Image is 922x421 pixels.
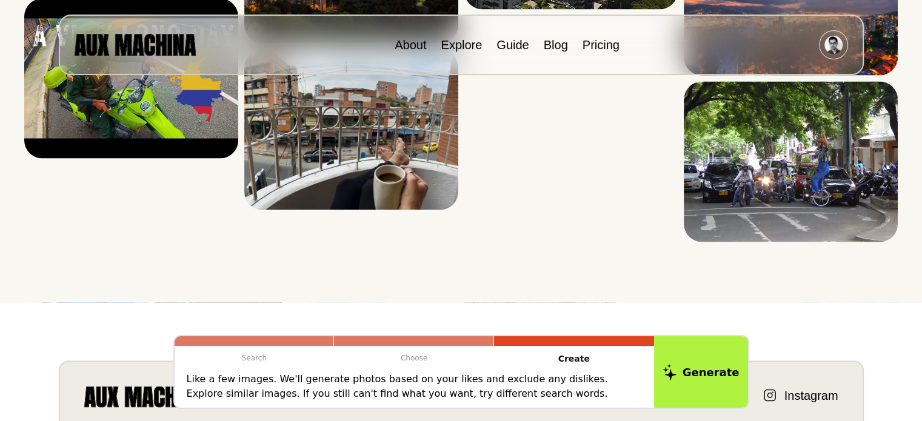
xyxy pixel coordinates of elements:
img: Search result [684,81,898,242]
p: Like a few images. We'll generate photos based on your likes and exclude any dislikes. Explore si... [187,372,642,401]
img: AUX MACHINA [75,34,196,55]
p: Choose [334,346,494,370]
a: About [395,38,426,51]
p: Search [175,346,335,370]
a: Explore [441,38,482,51]
img: Search result [244,49,458,210]
button: Generate [654,336,748,408]
p: Create [494,346,654,372]
img: Avatar [824,36,843,54]
a: Guide [496,38,529,51]
a: Pricing [583,38,620,51]
a: Blog [544,38,568,51]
